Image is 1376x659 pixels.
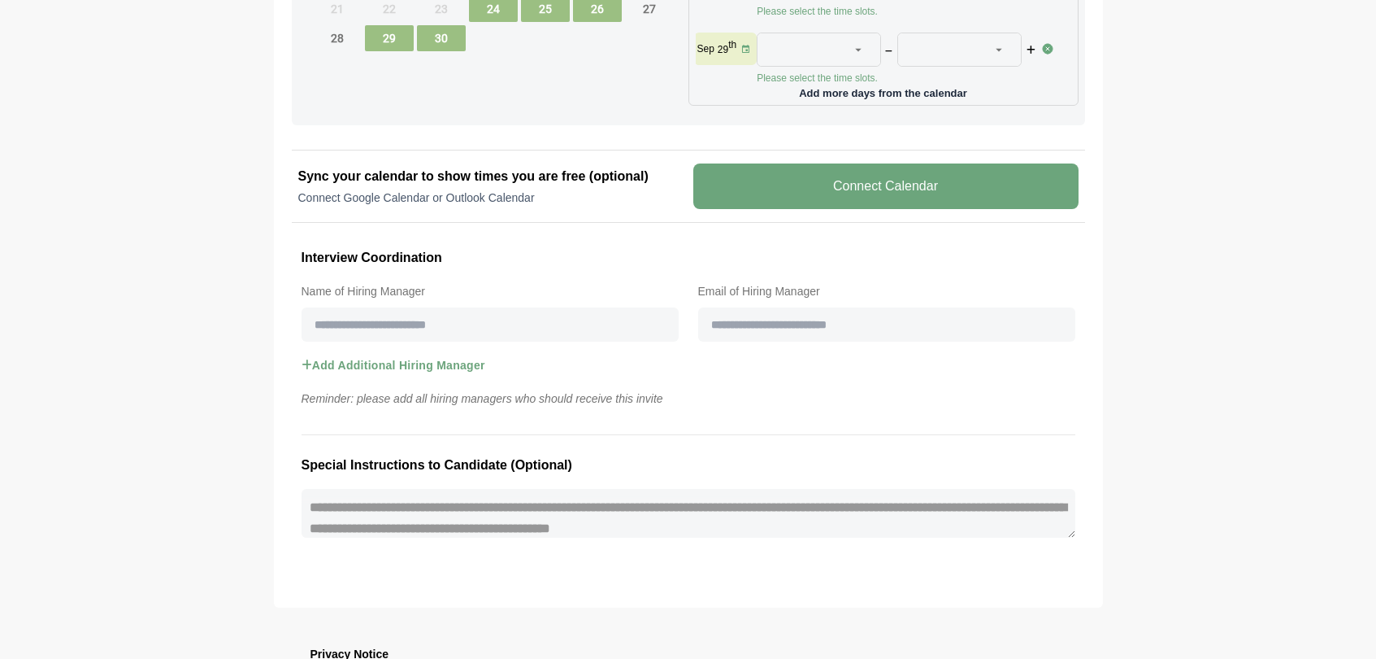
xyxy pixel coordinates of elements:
[728,39,736,50] sup: th
[365,25,414,51] span: Monday, September 29, 2025
[698,281,1075,301] label: Email of Hiring Manager
[696,81,1071,98] p: Add more days from the calendar
[757,5,1041,18] p: Please select the time slots.
[718,44,728,55] strong: 29
[693,164,1079,209] v-button: Connect Calendar
[302,455,1075,476] h3: Special Instructions to Candidate (Optional)
[292,389,1085,408] p: Reminder: please add all hiring managers who should receive this invite
[298,190,684,206] p: Connect Google Calendar or Outlook Calendar
[757,72,1041,85] p: Please select the time slots.
[313,25,362,51] span: Sunday, September 28, 2025
[298,167,684,186] h2: Sync your calendar to show times you are free (optional)
[302,247,1075,268] h3: Interview Coordination
[302,281,679,301] label: Name of Hiring Manager
[417,25,466,51] span: Tuesday, September 30, 2025
[697,42,714,55] p: Sep
[302,342,485,389] button: Add Additional Hiring Manager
